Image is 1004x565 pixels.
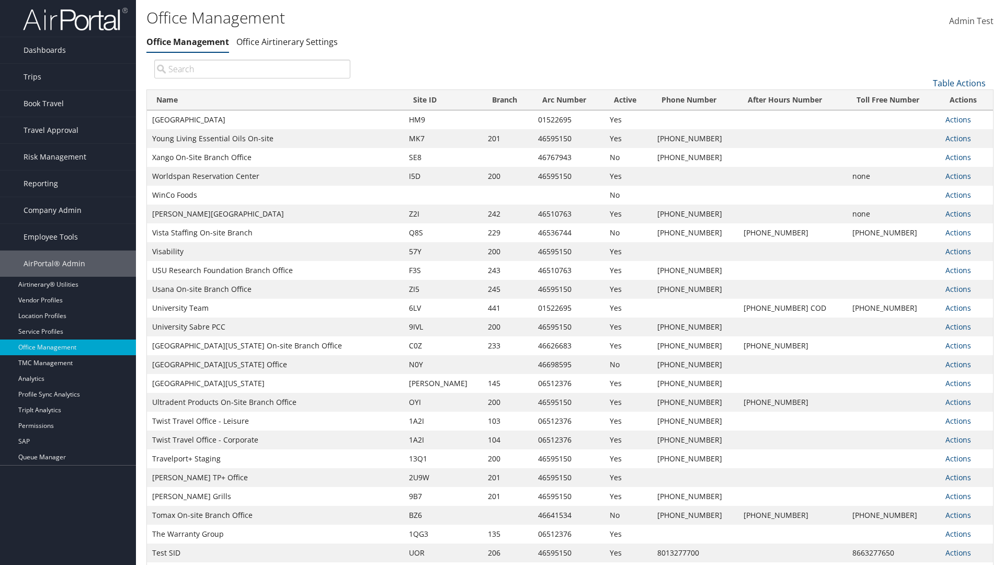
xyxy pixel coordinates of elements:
[604,336,652,355] td: Yes
[604,355,652,374] td: No
[652,318,738,336] td: [PHONE_NUMBER]
[533,431,604,449] td: 06512376
[147,506,404,525] td: Tomax On-site Branch Office
[404,261,483,280] td: F3S
[483,261,533,280] td: 243
[147,393,404,412] td: Ultradent Products On-Site Branch Office
[24,91,64,117] span: Book Travel
[949,15,994,27] span: Admin Test
[533,261,604,280] td: 46510763
[847,299,941,318] td: [PHONE_NUMBER]
[533,449,604,468] td: 46595150
[147,374,404,393] td: [GEOGRAPHIC_DATA][US_STATE]
[483,487,533,506] td: 201
[483,544,533,562] td: 206
[533,506,604,525] td: 46641534
[146,7,711,29] h1: Office Management
[483,468,533,487] td: 201
[147,242,404,261] td: Visability
[945,190,971,200] a: Actions
[404,336,483,355] td: C0Z
[945,284,971,294] a: Actions
[147,544,404,562] td: Test SID
[533,544,604,562] td: 46595150
[604,506,652,525] td: No
[147,129,404,148] td: Young Living Essential Oils On-site
[604,186,652,205] td: No
[945,529,971,539] a: Actions
[483,449,533,468] td: 200
[533,280,604,299] td: 46595150
[949,5,994,38] a: Admin Test
[24,197,82,223] span: Company Admin
[404,299,483,318] td: 6LV
[652,374,738,393] td: [PHONE_NUMBER]
[945,397,971,407] a: Actions
[604,205,652,223] td: Yes
[404,280,483,299] td: ZI5
[945,454,971,464] a: Actions
[483,336,533,355] td: 233
[147,336,404,355] td: [GEOGRAPHIC_DATA][US_STATE] On-site Branch Office
[147,412,404,431] td: Twist Travel Office - Leisure
[533,336,604,355] td: 46626683
[652,412,738,431] td: [PHONE_NUMBER]
[945,303,971,313] a: Actions
[533,468,604,487] td: 46595150
[236,36,338,48] a: Office Airtinerary Settings
[404,355,483,374] td: N0Y
[652,449,738,468] td: [PHONE_NUMBER]
[147,431,404,449] td: Twist Travel Office - Corporate
[604,148,652,167] td: No
[604,110,652,129] td: Yes
[24,171,58,197] span: Reporting
[483,167,533,186] td: 200
[604,544,652,562] td: Yes
[147,468,404,487] td: [PERSON_NAME] TP+ Office
[533,487,604,506] td: 46595150
[483,374,533,393] td: 145
[847,544,941,562] td: 8663277650
[945,416,971,426] a: Actions
[404,110,483,129] td: HM9
[945,435,971,445] a: Actions
[404,544,483,562] td: UOR
[404,431,483,449] td: 1A2I
[24,251,85,277] span: AirPortal® Admin
[652,487,738,506] td: [PHONE_NUMBER]
[604,449,652,468] td: Yes
[652,393,738,412] td: [PHONE_NUMBER]
[847,90,941,110] th: Toll Free Number: activate to sort column ascending
[483,205,533,223] td: 242
[604,223,652,242] td: No
[404,148,483,167] td: SE8
[533,110,604,129] td: 01522695
[945,491,971,501] a: Actions
[147,261,404,280] td: USU Research Foundation Branch Office
[604,412,652,431] td: Yes
[738,506,847,525] td: [PHONE_NUMBER]
[738,90,847,110] th: After Hours Number: activate to sort column ascending
[483,318,533,336] td: 200
[147,318,404,336] td: University Sabre PCC
[483,393,533,412] td: 200
[847,223,941,242] td: [PHONE_NUMBER]
[404,506,483,525] td: BZ6
[483,223,533,242] td: 229
[404,525,483,544] td: 1QG3
[533,205,604,223] td: 46510763
[147,525,404,544] td: The Warranty Group
[652,148,738,167] td: [PHONE_NUMBER]
[146,36,229,48] a: Office Management
[483,242,533,261] td: 200
[604,90,652,110] th: Active: activate to sort column ascending
[945,246,971,256] a: Actions
[604,318,652,336] td: Yes
[945,359,971,369] a: Actions
[404,129,483,148] td: MK7
[533,148,604,167] td: 46767943
[945,322,971,332] a: Actions
[604,487,652,506] td: Yes
[604,393,652,412] td: Yes
[945,152,971,162] a: Actions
